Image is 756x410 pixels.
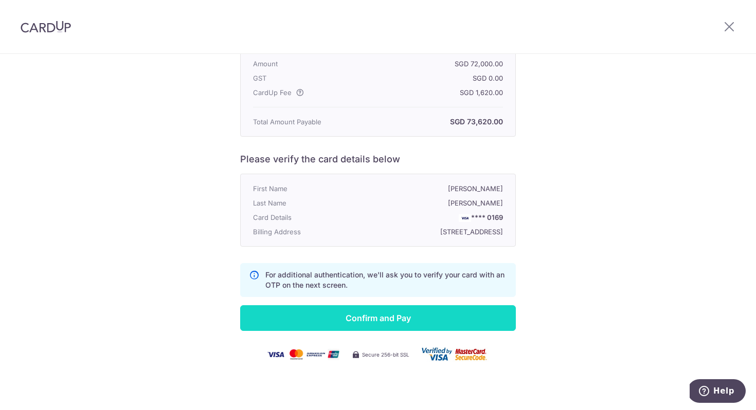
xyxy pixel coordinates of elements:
[253,197,353,209] p: Last Name
[422,347,489,362] img: user_card-c562eb6b5b8b8ec84dccdc07e9bd522830960ef8db174c7131827c7f1303a312.png
[353,197,503,209] p: [PERSON_NAME]
[353,226,503,238] p: [STREET_ADDRESS]
[690,379,746,405] iframe: Opens a widget where you can find more information
[253,226,353,238] p: Billing Address
[353,72,503,84] p: SGD 0.00
[253,86,292,99] span: CardUp Fee
[253,72,353,84] p: GST
[267,349,339,360] img: visa-mc-amex-unionpay-34850ac9868a6d5de2caf4e02a0bbe60382aa94c6170d4c8a8a06feceedd426a.png
[362,350,409,359] span: Secure 256-bit SSL
[353,116,503,128] p: SGD 73,620.00
[240,305,516,331] input: Confirm and Pay
[253,211,353,223] p: Card Details
[353,182,503,195] p: [PERSON_NAME]
[253,58,353,70] p: Amount
[353,86,503,99] p: SGD 1,620.00
[353,58,503,70] p: SGD 72,000.00
[253,182,353,195] p: First Name
[253,116,353,128] p: Total Amount Payable
[21,21,71,33] img: CardUp
[240,153,516,165] h6: Please verify the card details below
[265,270,507,290] p: For additional authentication, we'll ask you to verify your card with an OTP on the next screen.
[459,214,471,221] img: VISA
